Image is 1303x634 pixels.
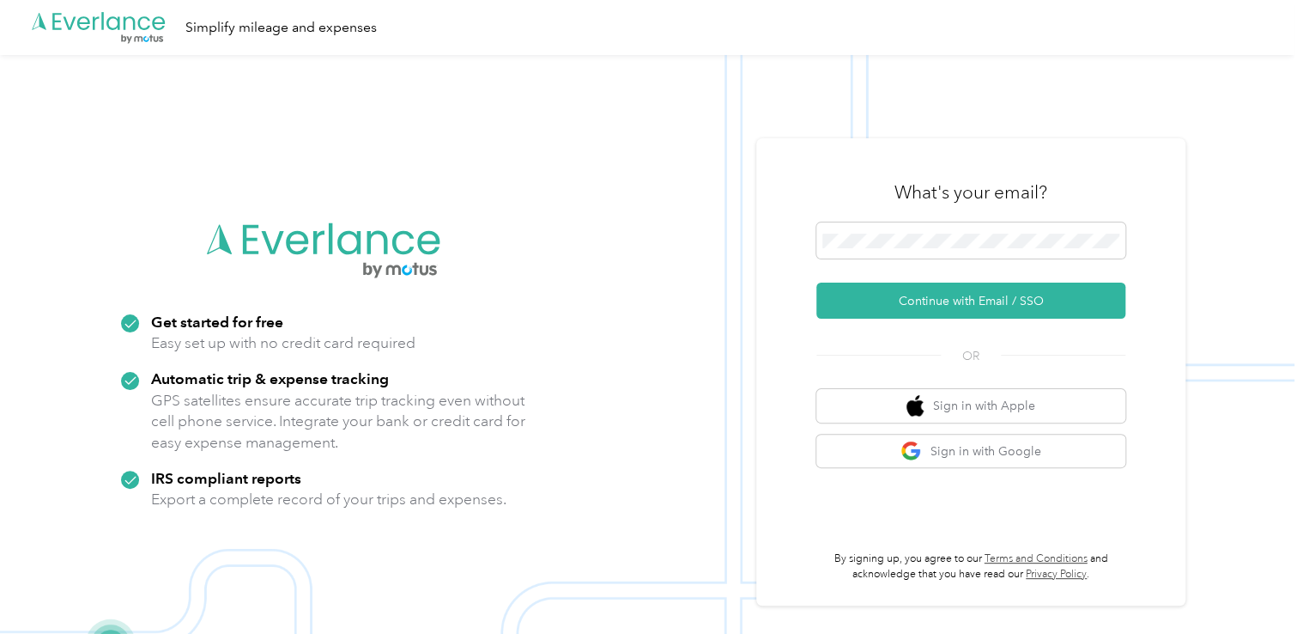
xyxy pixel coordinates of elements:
p: Easy set up with no credit card required [151,332,415,354]
a: Terms and Conditions [985,552,1088,565]
span: OR [941,347,1001,365]
button: Continue with Email / SSO [816,283,1125,319]
div: Simplify mileage and expenses [185,17,377,39]
button: apple logoSign in with Apple [816,389,1125,423]
strong: Get started for free [151,313,283,331]
button: google logoSign in with Google [816,435,1125,468]
strong: IRS compliant reports [151,469,301,487]
img: apple logo [906,395,924,417]
img: google logo [900,441,922,462]
a: Privacy Policy [1026,568,1087,581]
p: By signing up, you agree to our and acknowledge that you have read our . [816,552,1125,582]
strong: Automatic trip & expense tracking [151,369,389,387]
p: Export a complete record of your trips and expenses. [151,489,506,510]
h3: What's your email? [894,180,1047,204]
p: GPS satellites ensure accurate trip tracking even without cell phone service. Integrate your bank... [151,390,526,454]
